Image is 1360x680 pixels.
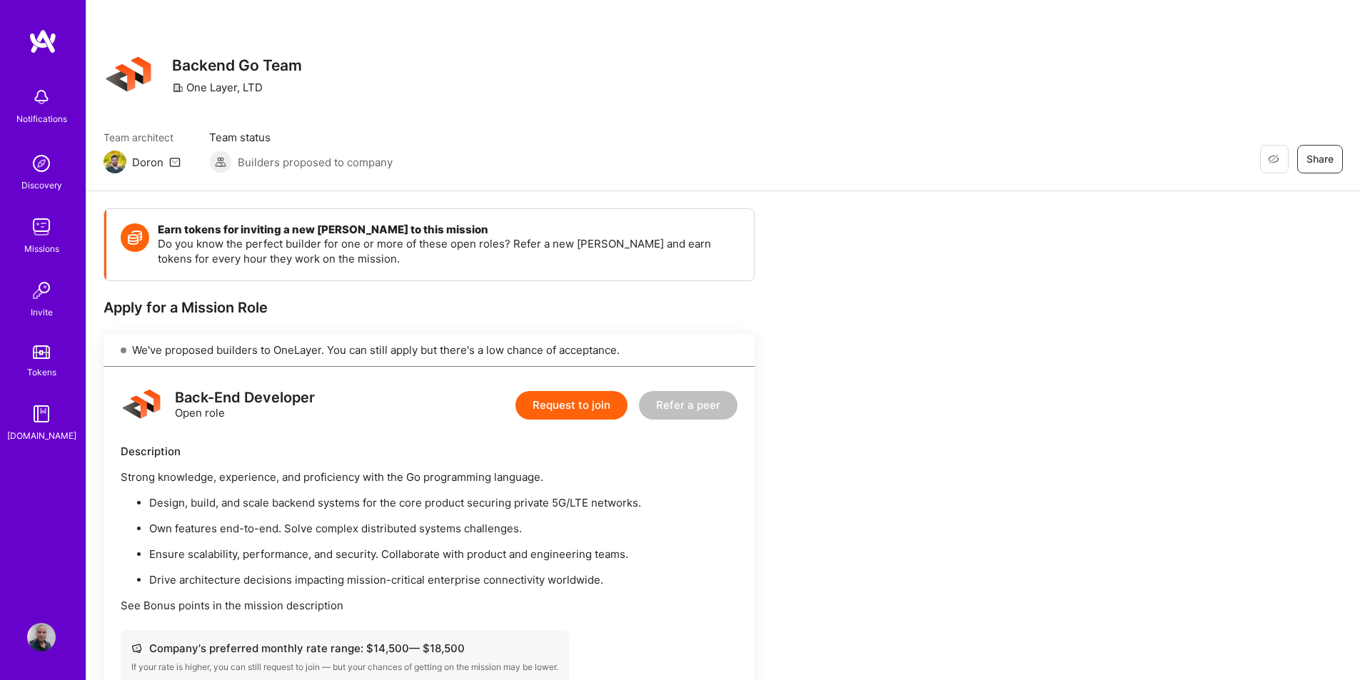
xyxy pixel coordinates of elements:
img: discovery [27,149,56,178]
div: One Layer, LTD [172,80,263,95]
img: User Avatar [27,623,56,651]
p: Drive architecture decisions impacting mission-critical enterprise connectivity worldwide. [149,572,737,587]
img: guide book [27,400,56,428]
i: icon CompanyGray [172,82,183,93]
i: icon EyeClosed [1268,153,1279,165]
span: Team status [209,130,393,145]
div: Apply for a Mission Role [104,298,755,317]
span: Builders proposed to company [238,155,393,170]
div: Discovery [21,178,62,193]
div: Description [121,444,737,459]
button: Refer a peer [639,391,737,420]
img: bell [27,83,56,111]
i: icon Cash [131,643,142,654]
div: Open role [175,390,315,420]
p: Own features end-to-end. Solve complex distributed systems challenges. [149,521,737,536]
div: Tokens [27,365,56,380]
div: We've proposed builders to OneLayer. You can still apply but there's a low chance of acceptance. [104,334,755,367]
img: Token icon [121,223,149,252]
div: Invite [31,305,53,320]
img: tokens [33,345,50,359]
img: Builders proposed to company [209,151,232,173]
i: icon Mail [169,156,181,168]
div: [DOMAIN_NAME] [7,428,76,443]
p: Design, build, and scale backend systems for the core product securing private 5G/LTE networks. [149,495,737,510]
img: teamwork [27,213,56,241]
img: Team Architect [104,151,126,173]
p: Do you know the perfect builder for one or more of these open roles? Refer a new [PERSON_NAME] an... [158,236,740,266]
div: Notifications [16,111,67,126]
p: Ensure scalability, performance, and security. Collaborate with product and engineering teams. [149,547,737,562]
div: Company's preferred monthly rate range: $ 14,500 — $ 18,500 [131,641,558,656]
div: If your rate is higher, you can still request to join — but your chances of getting on the missio... [131,661,558,673]
p: Strong knowledge, experience, and proficiency with the Go programming language. [121,470,737,484]
span: Share [1306,152,1334,166]
a: User Avatar [24,623,59,651]
img: Company Logo [104,50,155,101]
img: logo [29,29,57,54]
img: Invite [27,276,56,305]
button: Share [1297,145,1343,173]
h3: Backend Go Team [172,56,302,74]
button: Request to join [515,391,628,420]
img: logo [121,384,163,427]
h4: Earn tokens for inviting a new [PERSON_NAME] to this mission [158,223,740,236]
div: Doron [132,155,163,170]
div: Back-End Developer [175,390,315,405]
p: See Bonus points in the mission description [121,598,737,613]
div: Missions [24,241,59,256]
span: Team architect [104,130,181,145]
